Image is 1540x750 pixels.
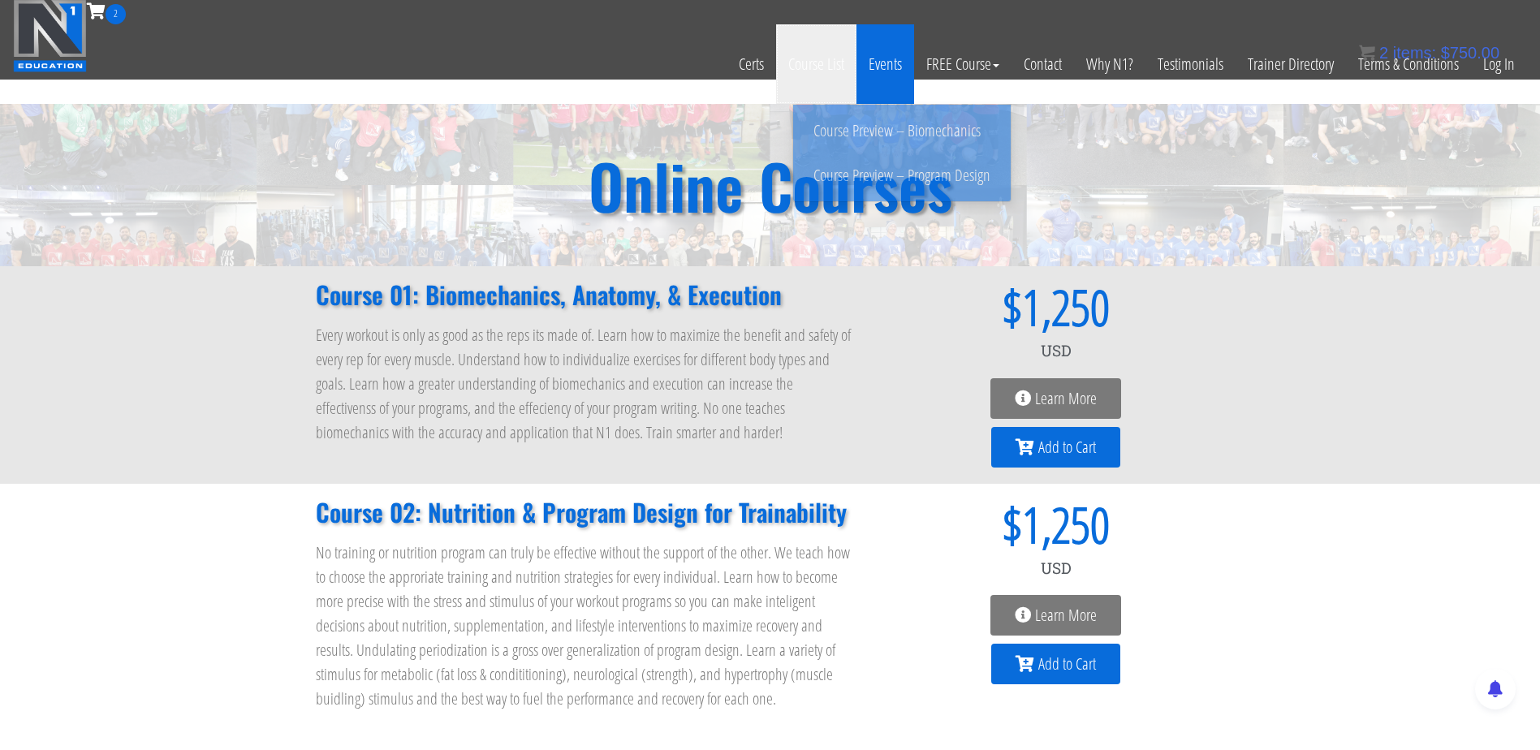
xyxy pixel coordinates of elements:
span: $ [887,282,1022,331]
p: No training or nutrition program can truly be effective without the support of the other. We teac... [316,541,855,711]
h2: Online Courses [589,155,952,216]
span: 2 [1379,44,1388,62]
a: Testimonials [1145,24,1236,104]
span: Learn More [1035,607,1097,623]
a: 2 items: $750.00 [1359,44,1499,62]
a: Certs [727,24,776,104]
a: Course List [776,24,856,104]
a: Events [856,24,914,104]
a: Course Preview – Program Design [797,162,1007,190]
p: Every workout is only as good as the reps its made of. Learn how to maximize the benefit and safe... [316,323,855,445]
a: Learn More [990,378,1121,419]
a: Course Preview – Biomechanics [797,117,1007,145]
span: $ [1441,44,1450,62]
a: Terms & Conditions [1346,24,1471,104]
a: Add to Cart [991,644,1120,684]
a: Trainer Directory [1236,24,1346,104]
a: Contact [1012,24,1074,104]
h2: Course 02: Nutrition & Program Design for Trainability [316,500,855,524]
div: USD [887,549,1225,588]
a: FREE Course [914,24,1012,104]
span: Add to Cart [1038,656,1096,672]
a: Log In [1471,24,1527,104]
div: USD [887,331,1225,370]
bdi: 750.00 [1441,44,1499,62]
a: Why N1? [1074,24,1145,104]
span: Add to Cart [1038,439,1096,455]
span: 2 [106,4,126,24]
h2: Course 01: Biomechanics, Anatomy, & Execution [316,282,855,307]
img: icon11.png [1359,45,1375,61]
span: 1,250 [1022,282,1110,331]
span: Learn More [1035,390,1097,407]
span: 1,250 [1022,500,1110,549]
span: $ [887,500,1022,549]
span: items: [1393,44,1436,62]
a: Add to Cart [991,427,1120,468]
a: Learn More [990,595,1121,636]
